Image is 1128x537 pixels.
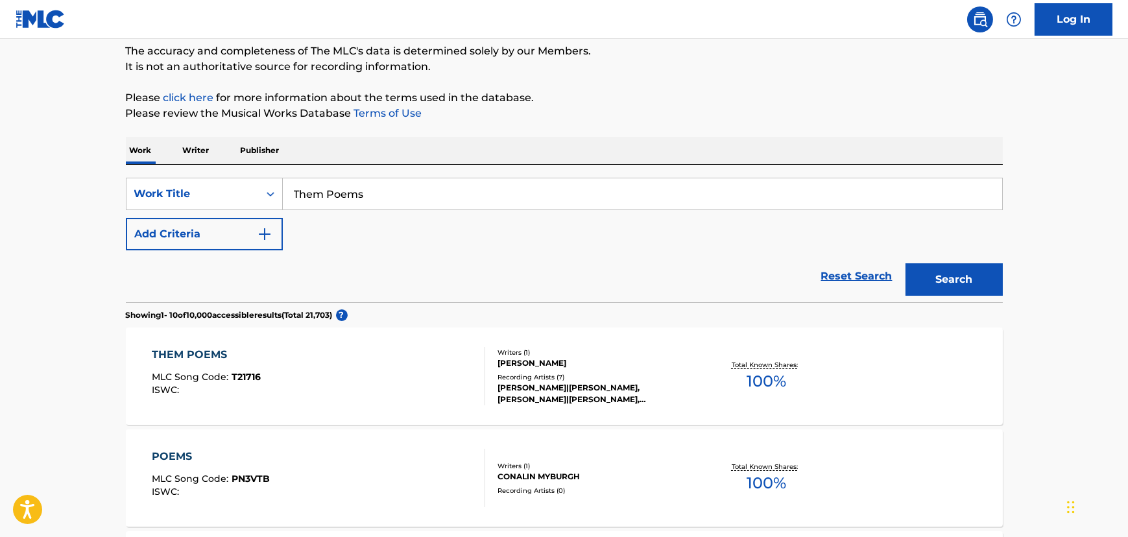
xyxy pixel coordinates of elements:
span: 100 % [747,471,786,495]
span: ? [336,309,348,321]
p: Please for more information about the terms used in the database. [126,90,1003,106]
p: Total Known Shares: [732,360,801,370]
div: Help [1001,6,1027,32]
a: THEM POEMSMLC Song Code:T21716ISWC:Writers (1)[PERSON_NAME]Recording Artists (7)[PERSON_NAME]|[PE... [126,328,1003,425]
button: Search [906,263,1003,296]
p: Showing 1 - 10 of 10,000 accessible results (Total 21,703 ) [126,309,333,321]
span: ISWC : [152,486,182,497]
form: Search Form [126,178,1003,302]
div: Recording Artists ( 7 ) [498,372,693,382]
img: MLC Logo [16,10,66,29]
div: THEM POEMS [152,347,261,363]
span: 100 % [747,370,786,393]
span: MLC Song Code : [152,371,232,383]
p: Work [126,137,156,164]
div: POEMS [152,449,270,464]
a: Reset Search [815,262,899,291]
p: Publisher [237,137,283,164]
button: Add Criteria [126,218,283,250]
p: Please review the Musical Works Database [126,106,1003,121]
p: It is not an authoritative source for recording information. [126,59,1003,75]
span: MLC Song Code : [152,473,232,484]
img: help [1006,12,1022,27]
img: 9d2ae6d4665cec9f34b9.svg [257,226,272,242]
div: CONALIN MYBURGH [498,471,693,483]
a: Log In [1035,3,1112,36]
div: Writers ( 1 ) [498,348,693,357]
a: click here [163,91,214,104]
span: PN3VTB [232,473,270,484]
div: Work Title [134,186,251,202]
a: Terms of Use [352,107,422,119]
p: Total Known Shares: [732,462,801,471]
div: Writers ( 1 ) [498,461,693,471]
a: Public Search [967,6,993,32]
span: T21716 [232,371,261,383]
div: Drag [1067,488,1075,527]
span: ISWC : [152,384,182,396]
div: Recording Artists ( 0 ) [498,486,693,495]
p: Writer [179,137,213,164]
img: search [972,12,988,27]
p: The accuracy and completeness of The MLC's data is determined solely by our Members. [126,43,1003,59]
iframe: Chat Widget [1063,475,1128,537]
div: [PERSON_NAME]|[PERSON_NAME], [PERSON_NAME]|[PERSON_NAME], [PERSON_NAME],[PERSON_NAME], [PERSON_NA... [498,382,693,405]
div: [PERSON_NAME] [498,357,693,369]
a: POEMSMLC Song Code:PN3VTBISWC:Writers (1)CONALIN MYBURGHRecording Artists (0)Total Known Shares:100% [126,429,1003,527]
